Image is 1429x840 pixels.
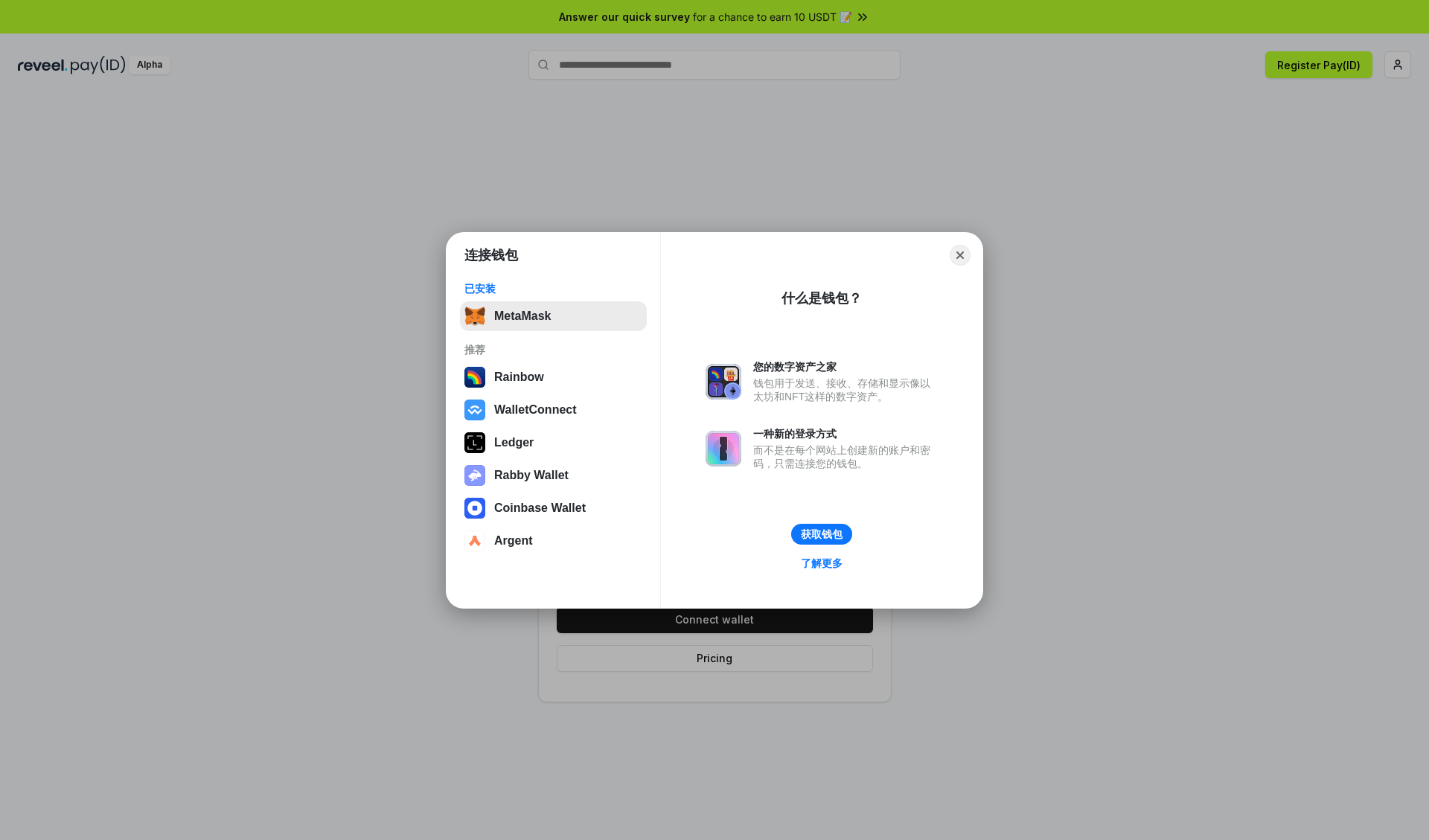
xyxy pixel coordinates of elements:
[464,306,485,327] img: svg+xml,%3Csvg%20fill%3D%22none%22%20height%3D%2233%22%20viewBox%3D%220%200%2035%2033%22%20width%...
[464,432,485,453] img: svg+xml,%3Csvg%20xmlns%3D%22http%3A%2F%2Fwww.w3.org%2F2000%2Fsvg%22%20width%3D%2228%22%20height%3...
[792,554,851,573] a: 了解更多
[464,400,485,420] img: svg+xml,%3Csvg%20width%3D%2228%22%20height%3D%2228%22%20viewBox%3D%220%200%2028%2028%22%20fill%3D...
[464,246,518,264] h1: 连接钱包
[950,245,971,266] button: Close
[753,427,938,440] div: 一种新的登录方式
[494,501,586,515] div: Coinbase Wallet
[494,403,577,417] div: WalletConnect
[464,343,642,356] div: 推荐
[753,443,938,470] div: 而不是在每个网站上创建新的账户和密码，只需连接您的钱包。
[494,371,544,384] div: Rainbow
[706,431,741,467] img: svg+xml,%3Csvg%20xmlns%3D%22http%3A%2F%2Fwww.w3.org%2F2000%2Fsvg%22%20fill%3D%22none%22%20viewBox...
[801,557,843,570] div: 了解更多
[753,376,938,403] div: 钱包用于发送、接收、存储和显示像以太坊和NFT这样的数字资产。
[494,534,533,548] div: Argent
[460,362,647,392] button: Rainbow
[460,493,647,523] button: Coinbase Wallet
[753,360,938,373] div: 您的数字资产之家
[494,469,569,482] div: Rabby Wallet
[464,530,485,551] img: svg+xml,%3Csvg%20width%3D%2228%22%20height%3D%2228%22%20viewBox%3D%220%200%2028%2028%22%20fill%3D...
[464,367,485,388] img: svg+xml,%3Csvg%20width%3D%22120%22%20height%3D%22120%22%20viewBox%3D%220%200%20120%20120%22%20fil...
[781,289,862,307] div: 什么是钱包？
[791,524,852,545] button: 获取钱包
[464,282,642,295] div: 已安装
[460,395,647,425] button: WalletConnect
[460,428,647,458] button: Ledger
[801,528,843,541] div: 获取钱包
[460,526,647,556] button: Argent
[464,465,485,486] img: svg+xml,%3Csvg%20xmlns%3D%22http%3A%2F%2Fwww.w3.org%2F2000%2Fsvg%22%20fill%3D%22none%22%20viewBox...
[460,461,647,490] button: Rabby Wallet
[460,301,647,331] button: MetaMask
[494,436,534,449] div: Ledger
[706,364,741,400] img: svg+xml,%3Csvg%20xmlns%3D%22http%3A%2F%2Fwww.w3.org%2F2000%2Fsvg%22%20fill%3D%22none%22%20viewBox...
[494,310,551,323] div: MetaMask
[464,498,485,519] img: svg+xml,%3Csvg%20width%3D%2228%22%20height%3D%2228%22%20viewBox%3D%220%200%2028%2028%22%20fill%3D...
